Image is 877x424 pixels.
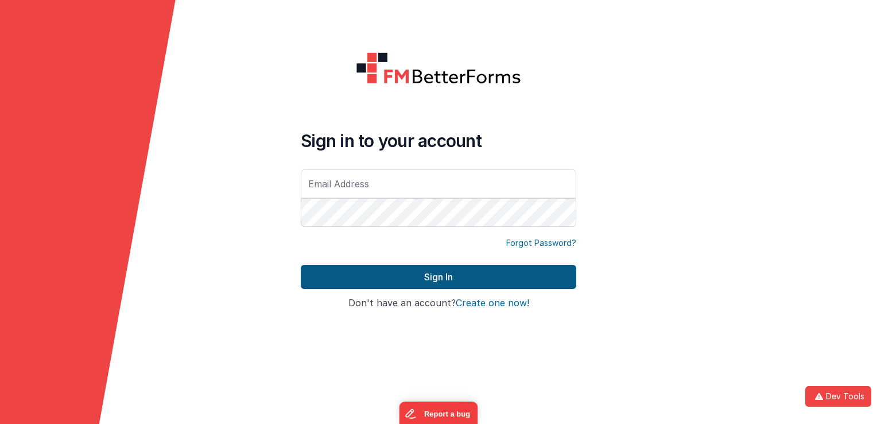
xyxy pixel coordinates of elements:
button: Create one now! [456,298,529,309]
button: Dev Tools [805,386,871,407]
button: Sign In [301,265,576,289]
input: Email Address [301,169,576,198]
h4: Don't have an account? [301,298,576,309]
h4: Sign in to your account [301,130,576,151]
a: Forgot Password? [506,237,576,249]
